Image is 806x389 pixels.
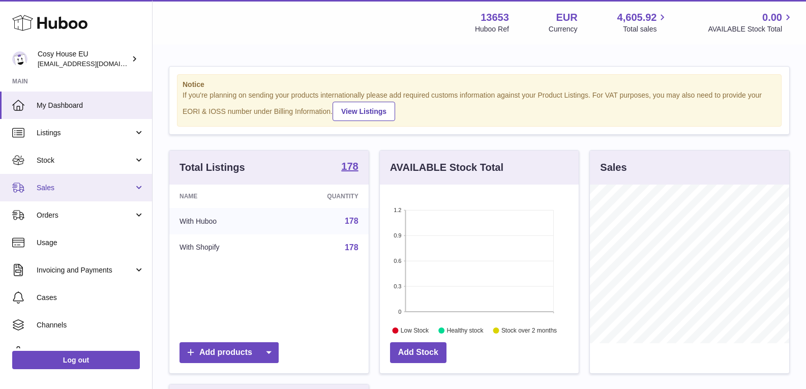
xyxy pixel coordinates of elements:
h3: AVAILABLE Stock Total [390,161,503,174]
a: Add products [180,342,279,363]
h3: Sales [600,161,626,174]
span: Sales [37,183,134,193]
a: Log out [12,351,140,369]
strong: 178 [341,161,358,171]
div: If you're planning on sending your products internationally please add required customs informati... [183,91,776,121]
text: 0 [398,309,401,315]
th: Quantity [277,185,368,208]
div: Cosy House EU [38,49,129,69]
strong: EUR [556,11,577,24]
span: Settings [37,348,144,357]
span: Listings [37,128,134,138]
span: 4,605.92 [617,11,657,24]
span: Orders [37,211,134,220]
strong: Notice [183,80,776,89]
text: 0.9 [394,232,401,238]
span: Usage [37,238,144,248]
strong: 13653 [481,11,509,24]
text: Healthy stock [446,327,484,334]
img: supplychain@cosyhouse.de [12,51,27,67]
text: 1.2 [394,207,401,213]
a: View Listings [333,102,395,121]
span: Total sales [623,24,668,34]
text: 0.3 [394,283,401,289]
div: Currency [549,24,578,34]
a: 4,605.92 Total sales [617,11,669,34]
td: With Huboo [169,208,277,234]
text: Stock over 2 months [501,327,557,334]
a: Add Stock [390,342,446,363]
text: Low Stock [401,327,429,334]
span: Invoicing and Payments [37,265,134,275]
span: Stock [37,156,134,165]
span: Channels [37,320,144,330]
span: Cases [37,293,144,303]
a: 178 [345,217,359,225]
a: 178 [341,161,358,173]
span: My Dashboard [37,101,144,110]
text: 0.6 [394,258,401,264]
span: AVAILABLE Stock Total [708,24,794,34]
span: 0.00 [762,11,782,24]
td: With Shopify [169,234,277,261]
span: [EMAIL_ADDRESS][DOMAIN_NAME] [38,59,150,68]
a: 0.00 AVAILABLE Stock Total [708,11,794,34]
th: Name [169,185,277,208]
div: Huboo Ref [475,24,509,34]
h3: Total Listings [180,161,245,174]
a: 178 [345,243,359,252]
